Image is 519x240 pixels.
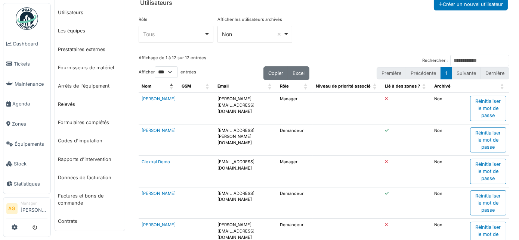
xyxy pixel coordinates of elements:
a: Données de facturation [55,168,125,187]
a: Équipements [3,134,50,154]
a: Tickets [3,54,50,74]
div: Réinitialiser le mot de passe [470,127,506,153]
span: Excel [293,70,305,76]
a: [PERSON_NAME] [142,191,176,196]
span: Tickets [14,60,47,67]
a: [PERSON_NAME] [142,96,176,101]
span: Nom [142,83,151,89]
td: Non [431,156,467,187]
td: [EMAIL_ADDRESS][DOMAIN_NAME] [214,156,277,187]
a: Codes d'imputation [55,132,125,150]
a: Prestataires externes [55,40,125,59]
img: Badge_color-CXgf-gQk.svg [16,7,38,30]
span: Email [217,83,229,89]
a: Clextral Demo [142,159,170,164]
div: Réinitialiser le mot de passe [470,159,506,184]
span: GSM [182,83,191,89]
a: Les équipes [55,22,125,40]
label: Rechercher : [422,57,448,64]
td: Non [431,124,467,156]
a: Relevés [55,95,125,113]
span: Stock [14,160,47,167]
span: Rôle [280,83,289,89]
a: [PERSON_NAME] [142,128,176,133]
td: [EMAIL_ADDRESS][DOMAIN_NAME] [214,187,277,219]
td: Non [431,92,467,124]
div: Réinitialiser le mot de passe [470,190,506,216]
span: Lié à des zones ? [385,83,420,89]
td: Demandeur [277,187,313,219]
label: Afficher entrées [139,66,196,78]
div: Tous [143,30,204,38]
button: Excel [288,66,309,80]
span: Niveau de priorité associé : Activate to sort [373,80,377,92]
span: Agenda [12,100,47,107]
span: Archivé [434,83,451,89]
span: Maintenance [15,80,47,88]
span: GSM: Activate to sort [206,80,210,92]
li: [PERSON_NAME] [21,200,47,217]
a: Maintenance [3,74,50,94]
a: Formulaires complétés [55,113,125,132]
label: Rôle [139,16,148,23]
button: Remove item: 'false' [275,31,283,38]
a: Statistiques [3,174,50,194]
button: 1 [441,67,452,79]
td: Manager [277,92,313,124]
a: AG Manager[PERSON_NAME] [6,200,47,218]
a: Rapports d'intervention [55,150,125,168]
a: Stock [3,154,50,174]
div: Manager [21,200,47,206]
a: Arrêts de l'équipement [55,77,125,95]
span: Copier [268,70,283,76]
nav: pagination [377,67,509,79]
a: Factures et bons de commande [55,187,125,212]
div: Non [222,30,283,38]
div: Réinitialiser le mot de passe [470,96,506,121]
a: [PERSON_NAME] [142,222,176,227]
button: Copier [263,66,288,80]
a: Dashboard [3,34,50,54]
a: Contrats [55,212,125,230]
span: Équipements [15,140,47,148]
td: [EMAIL_ADDRESS][PERSON_NAME][DOMAIN_NAME] [214,124,277,156]
span: Dashboard [13,40,47,47]
span: Rôle: Activate to sort [304,80,308,92]
span: Lié à des zones ?: Activate to sort [422,80,427,92]
td: Non [431,187,467,219]
td: Demandeur [277,124,313,156]
li: AG [6,203,18,214]
a: Agenda [3,94,50,114]
span: Email: Activate to sort [268,80,272,92]
span: Nom: Activate to invert sorting [170,80,174,92]
select: Afficherentrées [155,66,178,78]
td: Manager [277,156,313,187]
span: Niveau de priorité associé [316,83,371,89]
div: Affichage de 1 à 12 sur 12 entrées [139,55,206,66]
a: Fournisseurs de matériel [55,59,125,77]
span: : Activate to sort [500,80,505,92]
label: Afficher les utilisateurs archivés [217,16,282,23]
td: [PERSON_NAME][EMAIL_ADDRESS][DOMAIN_NAME] [214,92,277,124]
span: Zones [12,120,47,127]
a: Utilisateurs [55,3,125,22]
a: Zones [3,114,50,134]
span: Statistiques [14,180,47,187]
